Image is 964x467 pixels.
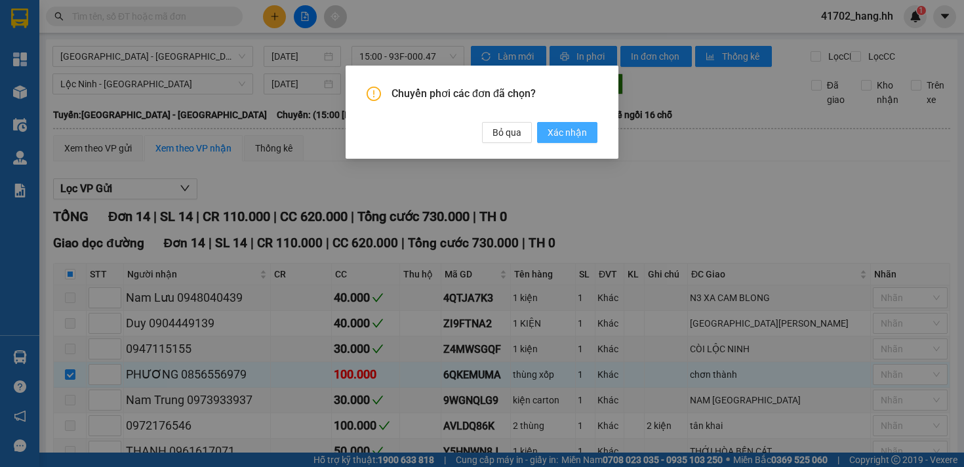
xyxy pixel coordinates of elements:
button: Bỏ qua [482,122,532,143]
span: Bỏ qua [492,125,521,140]
button: Xác nhận [537,122,597,143]
span: Chuyển phơi các đơn đã chọn? [392,87,597,101]
span: Xác nhận [548,125,587,140]
span: exclamation-circle [367,87,381,101]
